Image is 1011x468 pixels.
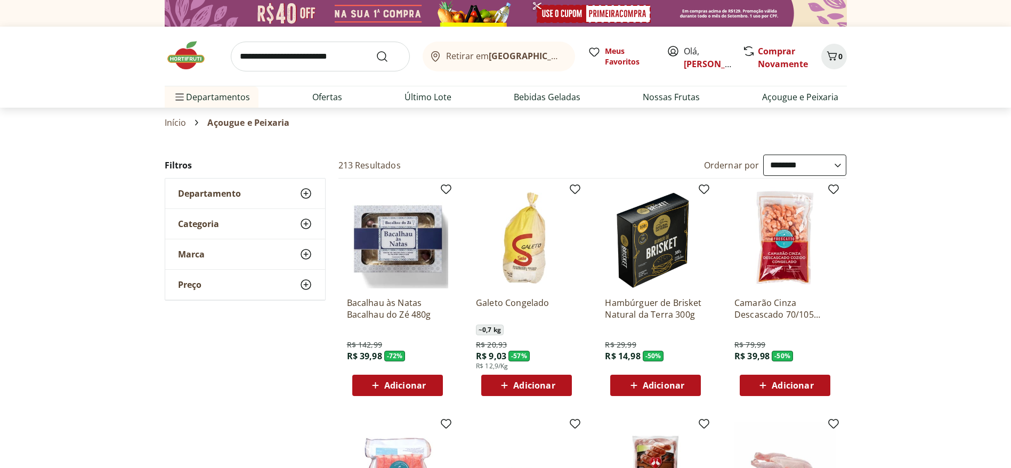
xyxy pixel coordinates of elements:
[588,46,654,67] a: Meus Favoritos
[489,50,668,62] b: [GEOGRAPHIC_DATA]/[GEOGRAPHIC_DATA]
[734,350,770,362] span: R$ 39,98
[376,50,401,63] button: Submit Search
[338,159,401,171] h2: 213 Resultados
[605,46,654,67] span: Meus Favoritos
[821,44,847,69] button: Carrinho
[740,375,830,396] button: Adicionar
[476,187,577,288] img: Galeto Congelado
[684,45,731,70] span: Olá,
[758,45,808,70] a: Comprar Novamente
[684,58,753,70] a: [PERSON_NAME]
[605,350,640,362] span: R$ 14,98
[178,249,205,260] span: Marca
[423,42,575,71] button: Retirar em[GEOGRAPHIC_DATA]/[GEOGRAPHIC_DATA]
[165,155,326,176] h2: Filtros
[312,91,342,103] a: Ofertas
[405,91,451,103] a: Último Lote
[165,239,325,269] button: Marca
[643,91,700,103] a: Nossas Frutas
[178,219,219,229] span: Categoria
[734,187,836,288] img: Camarão Cinza Descascado 70/105 Congelado Frescatto 400g
[476,350,506,362] span: R$ 9,03
[446,51,564,61] span: Retirar em
[513,381,555,390] span: Adicionar
[605,340,636,350] span: R$ 29,99
[165,118,187,127] a: Início
[173,84,186,110] button: Menu
[384,351,406,361] span: - 72 %
[605,187,706,288] img: Hambúrguer de Brisket Natural da Terra 300g
[772,351,793,361] span: - 50 %
[384,381,426,390] span: Adicionar
[231,42,410,71] input: search
[762,91,838,103] a: Açougue e Peixaria
[178,188,241,199] span: Departamento
[704,159,759,171] label: Ordernar por
[610,375,701,396] button: Adicionar
[481,375,572,396] button: Adicionar
[508,351,530,361] span: - 57 %
[734,340,765,350] span: R$ 79,99
[178,279,201,290] span: Preço
[347,340,382,350] span: R$ 142,99
[605,297,706,320] a: Hambúrguer de Brisket Natural da Terra 300g
[173,84,250,110] span: Departamentos
[772,381,813,390] span: Adicionar
[643,381,684,390] span: Adicionar
[347,187,448,288] img: Bacalhau às Natas Bacalhau do Zé 480g
[476,340,507,350] span: R$ 20,93
[734,297,836,320] a: Camarão Cinza Descascado 70/105 Congelado Frescatto 400g
[643,351,664,361] span: - 50 %
[347,350,382,362] span: R$ 39,98
[165,39,218,71] img: Hortifruti
[165,179,325,208] button: Departamento
[838,51,843,61] span: 0
[347,297,448,320] a: Bacalhau às Natas Bacalhau do Zé 480g
[207,118,289,127] span: Açougue e Peixaria
[514,91,580,103] a: Bebidas Geladas
[165,270,325,300] button: Preço
[476,297,577,320] a: Galeto Congelado
[352,375,443,396] button: Adicionar
[476,362,508,370] span: R$ 12,9/Kg
[165,209,325,239] button: Categoria
[476,325,504,335] span: ~ 0,7 kg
